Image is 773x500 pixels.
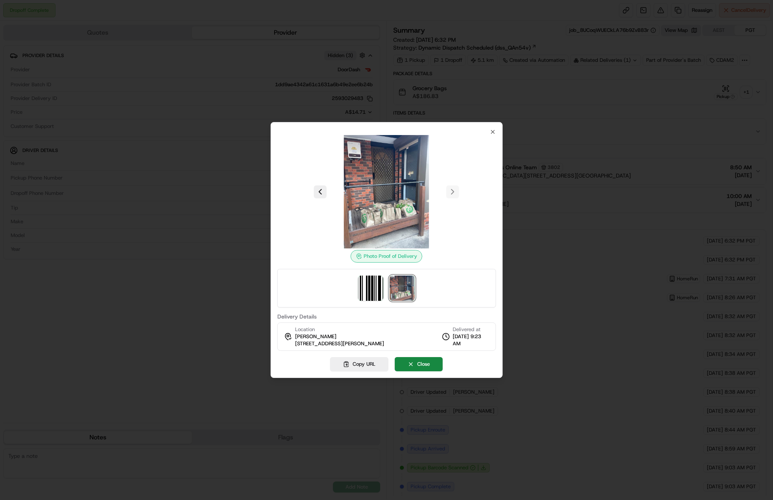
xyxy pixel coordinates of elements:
[395,357,443,371] button: Close
[453,333,489,347] span: [DATE] 9:23 AM
[330,357,388,371] button: Copy URL
[453,326,489,333] span: Delivered at
[351,250,422,263] div: Photo Proof of Delivery
[358,276,383,301] img: barcode_scan_on_pickup image
[295,333,336,340] span: [PERSON_NAME]
[295,340,384,347] span: [STREET_ADDRESS][PERSON_NAME]
[330,135,443,248] img: photo_proof_of_delivery image
[277,314,496,319] label: Delivery Details
[295,326,315,333] span: Location
[390,276,415,301] img: photo_proof_of_delivery image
